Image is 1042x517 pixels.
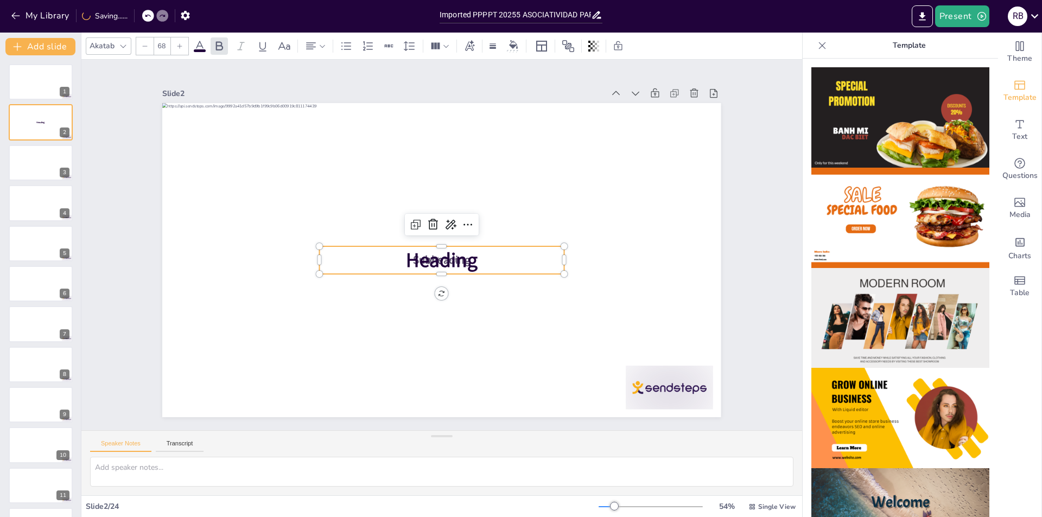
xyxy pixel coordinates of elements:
input: Insert title [440,7,591,23]
div: 6 [60,289,69,298]
div: 10 [9,427,73,463]
div: 9 [9,387,73,423]
div: Layout [533,37,550,55]
div: r b [1008,7,1027,26]
span: Table [1010,287,1030,299]
div: Akatab [87,39,117,53]
span: Media [1009,209,1031,221]
div: 3 [60,168,69,177]
div: Add images, graphics, shapes or video [998,189,1041,228]
div: 2 [9,104,73,140]
div: Change the overall theme [998,33,1041,72]
div: 54 % [714,501,740,512]
div: Slide 2 [162,88,603,99]
div: Add charts and graphs [998,228,1041,267]
div: 3 [9,145,73,181]
div: Get real-time input from your audience [998,150,1041,189]
span: Questions [1002,170,1038,182]
div: 2 [60,127,69,137]
div: 11 [56,490,69,500]
div: Saving...... [82,11,128,21]
img: thumb-3.png [811,268,989,368]
div: 5 [60,248,69,258]
div: 5 [9,226,73,261]
div: 8 [9,347,73,382]
button: Transcript [156,440,204,452]
div: Add text boxes [998,111,1041,150]
span: Charts [1008,250,1031,262]
div: 8 [60,369,69,379]
img: thumb-2.png [811,168,989,268]
div: 10 [56,450,69,460]
div: 1 [60,87,69,97]
span: Theme [1007,53,1032,65]
div: 6 [9,266,73,302]
button: Add slide [5,38,75,55]
div: Column Count [428,37,452,55]
span: Template [1003,92,1037,104]
div: 1 [9,64,73,100]
span: Text [1012,131,1027,143]
button: Speaker Notes [90,440,151,452]
div: 7 [9,306,73,342]
div: 9 [60,410,69,419]
span: Position [562,40,575,53]
div: Add a table [998,267,1041,306]
span: Single View [758,502,796,511]
button: Export to PowerPoint [912,5,933,27]
div: Slide 2 / 24 [86,501,599,512]
div: 4 [9,185,73,221]
div: Background color [505,40,522,52]
img: thumb-1.png [811,67,989,168]
div: Add ready made slides [998,72,1041,111]
button: r b [1008,5,1027,27]
button: My Library [8,7,74,24]
div: 4 [60,208,69,218]
button: Present [935,5,989,27]
p: Template [831,33,987,59]
div: 11 [9,468,73,503]
div: Border settings [487,37,499,55]
img: thumb-4.png [811,368,989,468]
div: 7 [60,329,69,339]
div: Text effects [461,37,478,55]
span: Heading [36,121,45,124]
span: Heading [406,247,477,274]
